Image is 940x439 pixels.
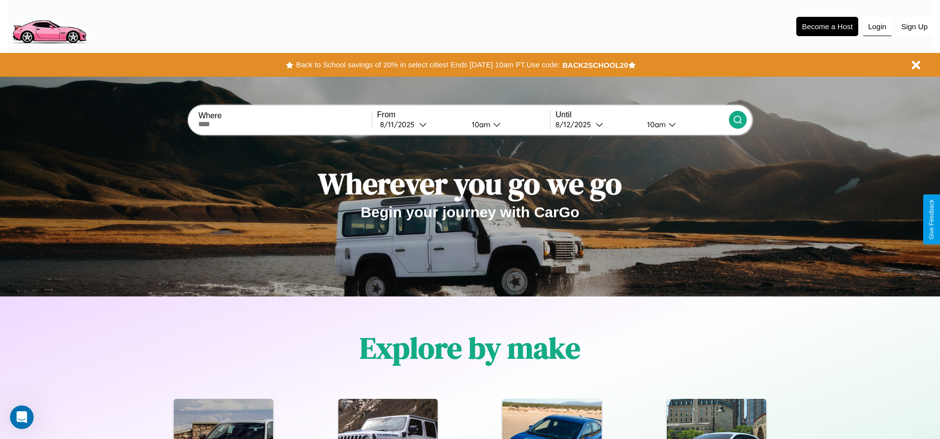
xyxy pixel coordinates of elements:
h1: Explore by make [360,328,580,368]
button: 8/11/2025 [377,119,464,130]
div: Give Feedback [928,199,935,240]
div: 10am [642,120,668,129]
label: From [377,110,550,119]
iframe: Intercom live chat [10,405,34,429]
div: 8 / 12 / 2025 [555,120,596,129]
div: 8 / 11 / 2025 [380,120,419,129]
img: logo [7,5,91,46]
button: 10am [464,119,551,130]
button: Login [863,17,891,36]
button: 10am [639,119,729,130]
label: Until [555,110,728,119]
button: Back to School savings of 20% in select cities! Ends [DATE] 10am PT.Use code: [293,58,562,72]
b: BACK2SCHOOL20 [562,61,628,69]
div: 10am [467,120,493,129]
button: Become a Host [796,17,858,36]
label: Where [198,111,371,120]
button: Sign Up [896,17,933,36]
